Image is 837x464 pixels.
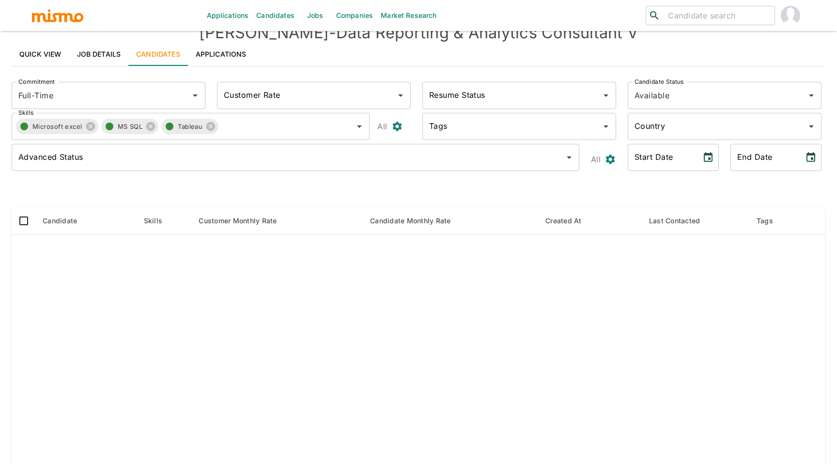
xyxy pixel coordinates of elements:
button: Open [394,89,407,102]
label: Skills [18,108,33,117]
button: Open [805,89,818,102]
img: Paola Pacheco [781,6,800,25]
input: Candidate search [664,9,771,22]
div: Microsoft excel [16,119,98,134]
input: MM/DD/YYYY [628,144,695,171]
a: Job Details [69,43,129,66]
button: Open [599,89,613,102]
span: Candidate Monthly Rate [370,215,464,227]
span: MS SQL [118,121,149,132]
img: logo [31,8,84,23]
span: Candidate [43,215,90,227]
button: Open [353,120,366,133]
a: Applications [188,43,254,66]
span: Microsoft excel [32,121,88,132]
span: Created At [545,215,594,227]
div: Tableau [161,119,218,134]
a: Candidates [128,43,188,66]
label: Commitment [18,77,55,86]
div: MS SQL [101,119,159,134]
span: Customer Monthly Rate [199,215,289,227]
button: Open [805,120,818,133]
th: Tags [749,207,800,235]
input: MM/DD/YYYY [730,144,797,171]
span: Tableau [178,121,208,132]
button: Choose date [698,148,718,167]
p: All [377,120,387,133]
a: Quick View [12,43,69,66]
th: Last Contacted [641,207,749,235]
h4: [PERSON_NAME] - Data Reporting & Analytics Consultant V [12,23,825,43]
button: Choose date [801,148,821,167]
button: Open [562,151,576,164]
button: Open [188,89,202,102]
th: Skills [136,207,191,235]
button: Open [599,120,613,133]
p: All [591,153,601,166]
label: Candidate Status [635,77,683,86]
